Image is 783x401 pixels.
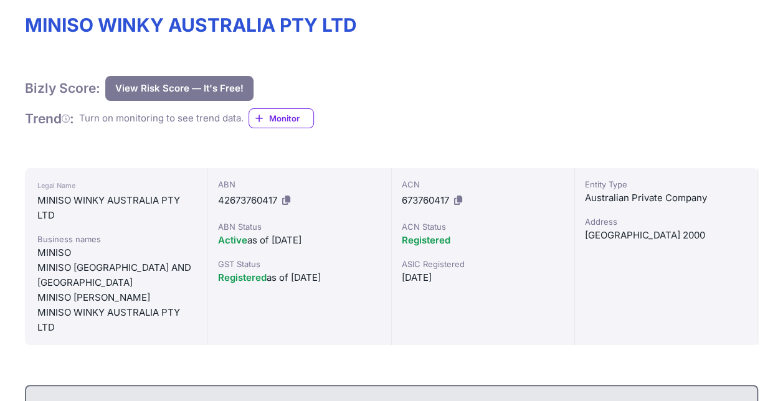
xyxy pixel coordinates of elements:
div: MINISO [GEOGRAPHIC_DATA] AND [GEOGRAPHIC_DATA] [37,260,195,290]
span: 673760417 [402,194,449,206]
div: Address [585,215,747,228]
div: Entity Type [585,178,747,191]
h1: Trend : [25,110,74,127]
div: ACN [402,178,564,191]
div: MINISO WINKY AUSTRALIA PTY LTD [37,193,195,223]
div: ABN [218,178,381,191]
div: [DATE] [402,270,564,285]
div: as of [DATE] [218,233,381,248]
div: MINISO [37,245,195,260]
span: Registered [402,234,450,246]
div: MINISO WINKY AUSTRALIA PTY LTD [37,305,195,335]
div: ABN Status [218,220,381,233]
h1: MINISO WINKY AUSTRALIA PTY LTD [25,14,758,36]
div: GST Status [218,258,381,270]
button: View Risk Score — It's Free! [105,76,254,101]
div: ACN Status [402,220,564,233]
div: Business names [37,233,195,245]
div: [GEOGRAPHIC_DATA] 2000 [585,228,747,243]
div: Legal Name [37,178,195,193]
span: 42673760417 [218,194,277,206]
div: MINISO [PERSON_NAME] [37,290,195,305]
a: Monitor [249,108,314,128]
div: ASIC Registered [402,258,564,270]
span: Monitor [269,112,313,125]
h1: Bizly Score: [25,80,100,97]
span: Registered [218,271,267,283]
div: Australian Private Company [585,191,747,205]
div: Turn on monitoring to see trend data. [79,111,244,126]
div: as of [DATE] [218,270,381,285]
span: Active [218,234,247,246]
